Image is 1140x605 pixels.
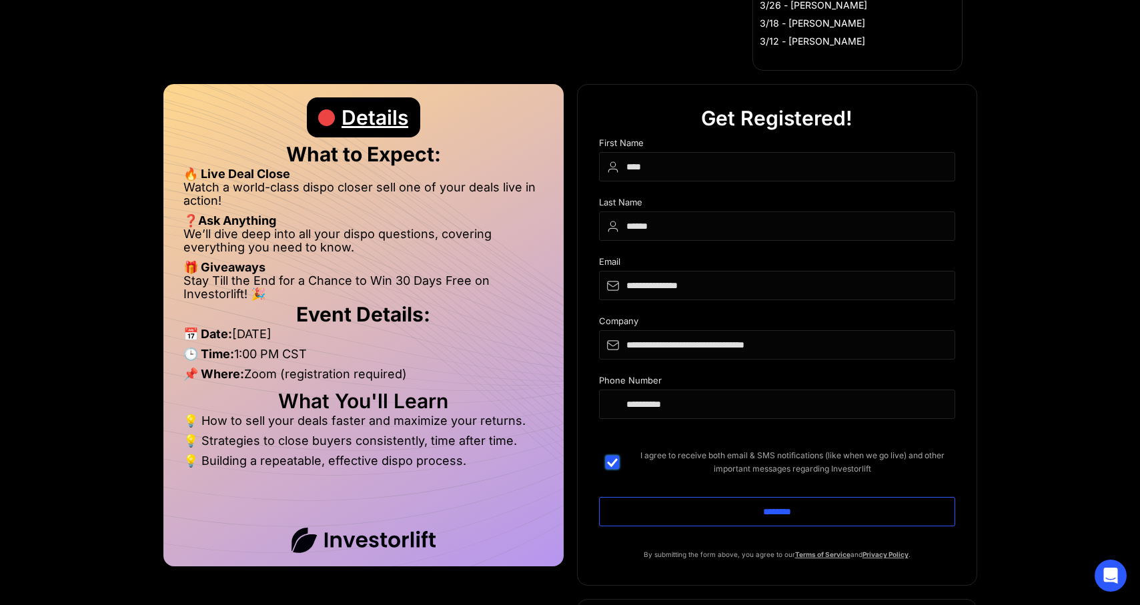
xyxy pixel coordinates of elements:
[599,138,955,152] div: First Name
[1095,560,1127,592] div: Open Intercom Messenger
[599,316,955,330] div: Company
[183,347,234,361] strong: 🕒 Time:
[183,274,544,301] li: Stay Till the End for a Chance to Win 30 Days Free on Investorlift! 🎉
[342,97,408,137] div: Details
[183,454,544,468] li: 💡 Building a repeatable, effective dispo process.
[183,167,290,181] strong: 🔥 Live Deal Close
[183,394,544,408] h2: What You'll Learn
[599,197,955,211] div: Last Name
[183,414,544,434] li: 💡 How to sell your deals faster and maximize your returns.
[183,434,544,454] li: 💡 Strategies to close buyers consistently, time after time.
[183,348,544,368] li: 1:00 PM CST
[183,213,276,227] strong: ❓Ask Anything
[599,257,955,271] div: Email
[183,260,265,274] strong: 🎁 Giveaways
[183,367,244,381] strong: 📌 Where:
[701,98,852,138] div: Get Registered!
[599,376,955,390] div: Phone Number
[183,328,544,348] li: [DATE]
[296,302,430,326] strong: Event Details:
[795,550,850,558] a: Terms of Service
[630,449,955,476] span: I agree to receive both email & SMS notifications (like when we go live) and other important mess...
[863,550,909,558] a: Privacy Policy
[183,368,544,388] li: Zoom (registration required)
[599,548,955,561] p: By submitting the form above, you agree to our and .
[183,327,232,341] strong: 📅 Date:
[183,181,544,214] li: Watch a world-class dispo closer sell one of your deals live in action!
[183,227,544,261] li: We’ll dive deep into all your dispo questions, covering everything you need to know.
[286,142,441,166] strong: What to Expect:
[599,138,955,548] form: DIspo Day Main Form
